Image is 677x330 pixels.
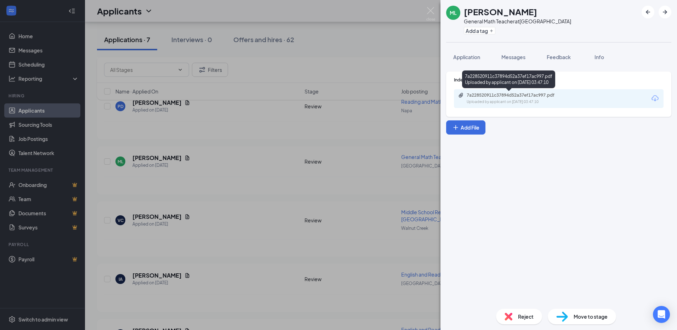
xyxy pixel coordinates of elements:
[518,313,534,320] span: Reject
[547,54,571,60] span: Feedback
[450,9,457,16] div: ML
[653,306,670,323] div: Open Intercom Messenger
[452,124,459,131] svg: Plus
[651,94,659,103] svg: Download
[453,54,480,60] span: Application
[454,77,664,83] div: Indeed Resume
[467,99,573,105] div: Uploaded by applicant on [DATE] 03:47:10
[642,6,654,18] button: ArrowLeftNew
[458,92,464,98] svg: Paperclip
[489,29,494,33] svg: Plus
[464,18,571,25] div: General Math Teacher at [GEOGRAPHIC_DATA]
[659,6,671,18] button: ArrowRight
[464,27,495,34] button: PlusAdd a tag
[501,54,525,60] span: Messages
[464,6,537,18] h1: [PERSON_NAME]
[594,54,604,60] span: Info
[462,70,555,88] div: 7a228520911c37894d52a37ef17ac997.pdf Uploaded by applicant on [DATE] 03:47:10
[574,313,608,320] span: Move to stage
[644,8,652,16] svg: ArrowLeftNew
[458,92,573,105] a: Paperclip7a228520911c37894d52a37ef17ac997.pdfUploaded by applicant on [DATE] 03:47:10
[467,92,566,98] div: 7a228520911c37894d52a37ef17ac997.pdf
[446,120,485,135] button: Add FilePlus
[661,8,669,16] svg: ArrowRight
